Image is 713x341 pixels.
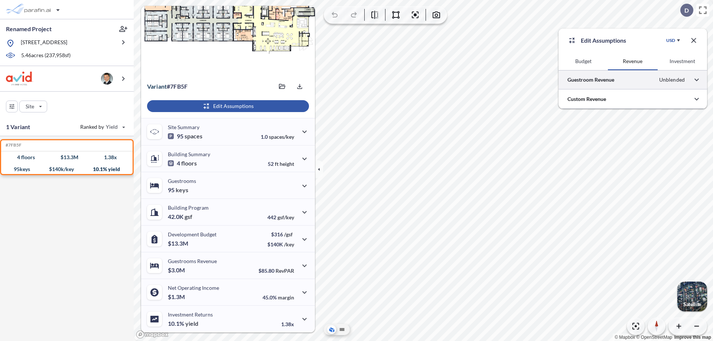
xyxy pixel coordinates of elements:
p: 1.38x [281,321,294,327]
span: gsf/key [277,214,294,220]
p: $13.3M [168,240,189,247]
p: 45.0% [263,294,294,301]
p: Investment Returns [168,311,213,318]
button: Investment [658,52,707,70]
span: yield [185,320,198,327]
button: Site Plan [338,325,346,334]
p: Guestrooms [168,178,196,184]
p: Net Operating Income [168,285,219,291]
button: Budget [559,52,608,70]
p: Custom Revenue [567,95,606,103]
span: margin [278,294,294,301]
p: $85.80 [258,268,294,274]
div: USD [666,37,675,43]
p: 1.0 [261,134,294,140]
p: 95 [168,132,202,140]
p: Renamed Project [6,25,52,33]
span: /gsf [284,231,293,237]
button: Switcher ImageSatellite [677,282,707,311]
p: $140K [267,241,294,247]
p: [STREET_ADDRESS] [21,39,67,48]
span: height [280,161,294,167]
span: keys [176,186,188,194]
p: 4 [168,160,197,167]
h5: Click to copy the code [4,142,22,148]
p: 442 [267,214,294,220]
img: BrandImage [6,72,33,85]
p: Building Summary [168,151,210,157]
p: Guestrooms Revenue [168,258,217,264]
span: ft [275,161,279,167]
p: 5.46 acres ( 237,958 sf) [21,52,71,60]
p: D [684,7,689,14]
p: Edit Assumptions [581,36,626,45]
span: spaces/key [269,134,294,140]
img: Switcher Image [677,282,707,311]
p: 95 [168,186,188,194]
p: $3.0M [168,266,186,274]
button: Ranked by Yield [74,121,130,133]
a: Improve this map [674,335,711,340]
p: $316 [267,231,294,237]
a: Mapbox homepage [136,330,169,339]
a: OpenStreetMap [636,335,672,340]
p: 52 [268,161,294,167]
span: RevPAR [276,268,294,274]
span: spaces [185,132,202,140]
a: Mapbox [615,335,635,340]
img: user logo [101,73,113,85]
p: Site Summary [168,124,199,130]
span: floors [181,160,197,167]
button: Edit Assumptions [147,100,309,112]
p: Site [26,103,34,110]
p: 10.1% [168,320,198,327]
span: Variant [147,83,167,90]
p: $1.3M [168,293,186,301]
p: # 7fb5f [147,83,188,90]
span: Yield [106,123,118,131]
span: /key [284,241,294,247]
p: 42.0K [168,213,192,220]
p: Satellite [683,301,701,307]
span: gsf [185,213,192,220]
p: Building Program [168,204,209,211]
button: Revenue [608,52,657,70]
p: 1 Variant [6,122,30,131]
p: Development Budget [168,231,216,237]
button: Site [19,101,47,112]
button: Aerial View [327,325,336,334]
